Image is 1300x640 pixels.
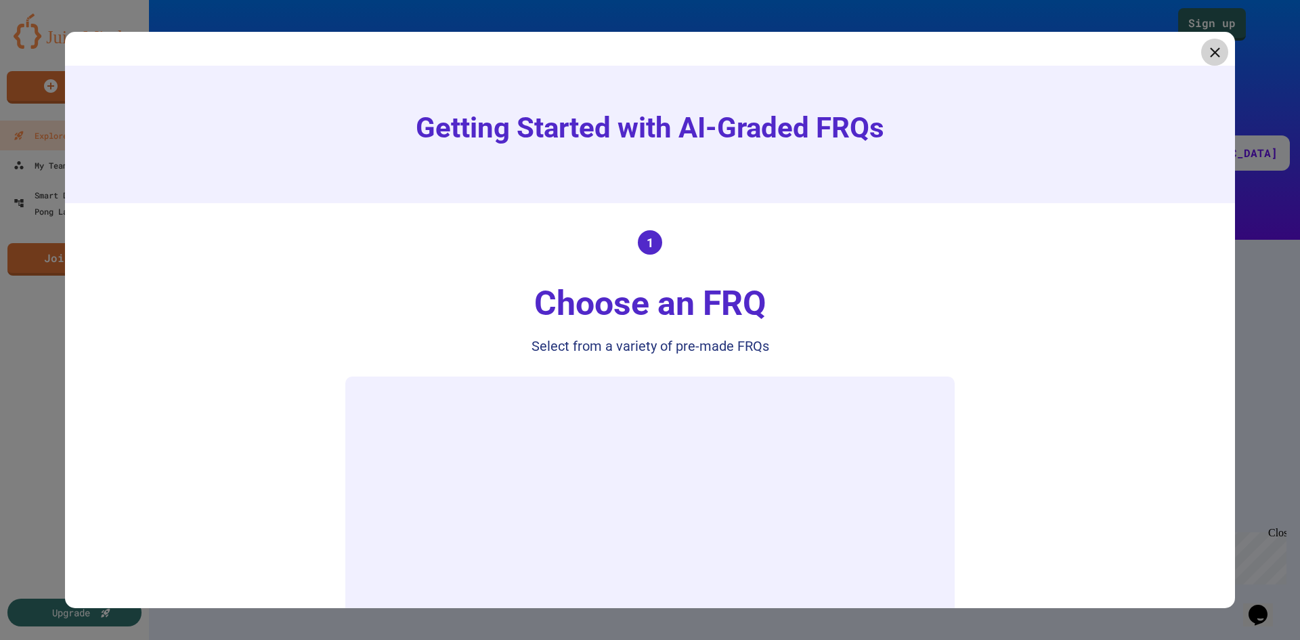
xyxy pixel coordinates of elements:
[402,106,898,149] h1: Getting Started with AI-Graded FRQs
[638,230,662,255] div: 1
[5,5,93,86] div: Chat with us now!Close
[521,278,779,329] div: Choose an FRQ
[518,336,783,356] div: Select from a variety of pre-made FRQs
